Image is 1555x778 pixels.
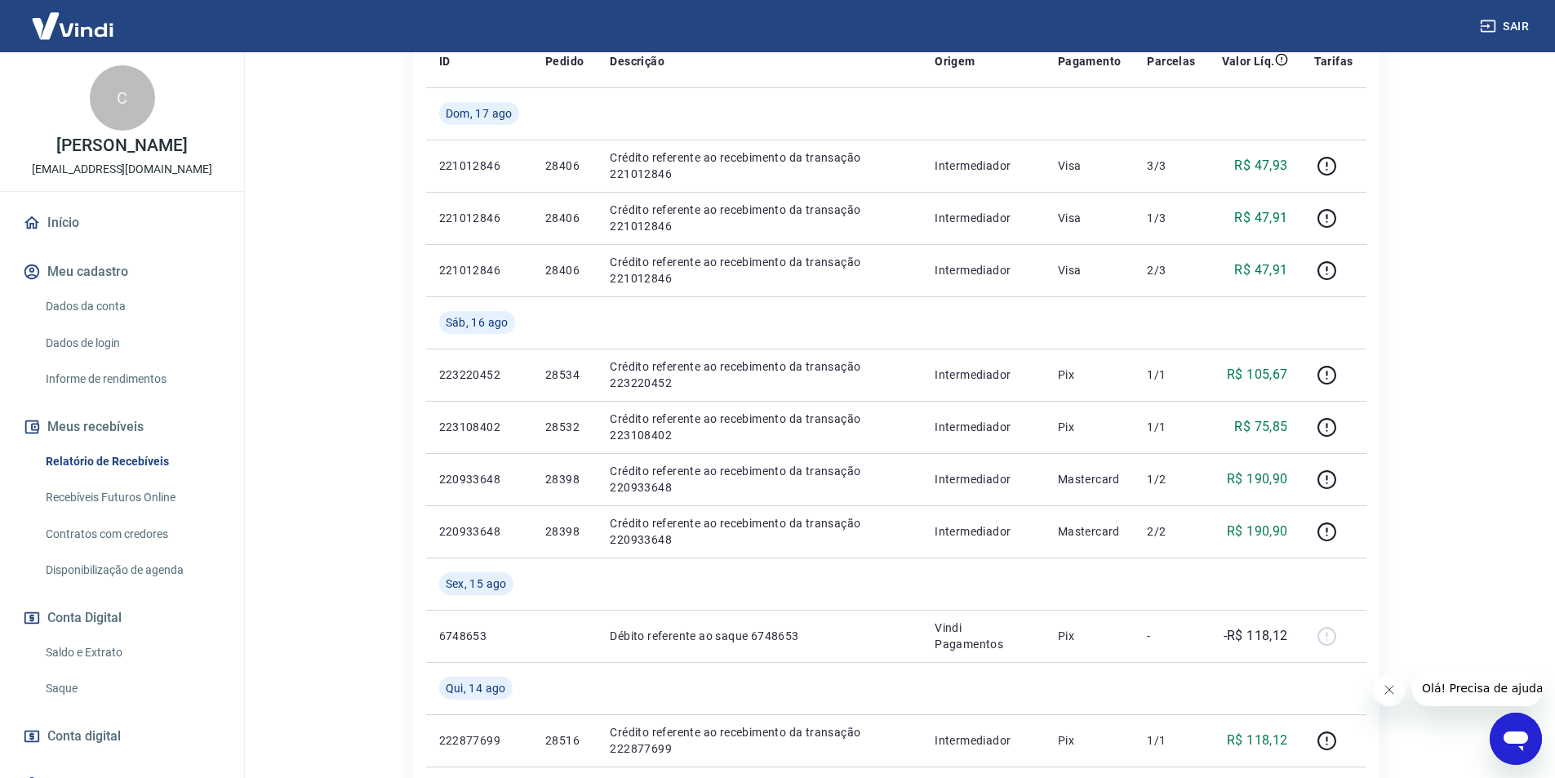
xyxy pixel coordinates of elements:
p: [EMAIL_ADDRESS][DOMAIN_NAME] [32,161,212,178]
a: Conta digital [20,718,224,754]
p: 28534 [545,367,584,383]
p: Crédito referente ao recebimento da transação 222877699 [610,724,909,757]
span: Olá! Precisa de ajuda? [10,11,137,24]
p: Intermediador [935,367,1032,383]
a: Início [20,205,224,241]
p: R$ 118,12 [1227,731,1288,750]
p: 221012846 [439,158,519,174]
p: 28406 [545,210,584,226]
p: 6748653 [439,628,519,644]
p: Pix [1058,732,1122,749]
a: Dados da conta [39,290,224,323]
a: Saque [39,672,224,705]
a: Disponibilização de agenda [39,553,224,587]
p: Intermediador [935,262,1032,278]
p: Intermediador [935,471,1032,487]
p: Crédito referente ao recebimento da transação 223108402 [610,411,909,443]
p: Intermediador [935,158,1032,174]
button: Meu cadastro [20,254,224,290]
p: Visa [1058,262,1122,278]
a: Relatório de Recebíveis [39,445,224,478]
p: Intermediador [935,523,1032,540]
p: 1/1 [1147,732,1195,749]
p: Pagamento [1058,53,1122,69]
iframe: Botão para abrir a janela de mensagens [1490,713,1542,765]
div: C [90,65,155,131]
p: 220933648 [439,471,519,487]
p: -R$ 118,12 [1224,626,1288,646]
p: 220933648 [439,523,519,540]
p: Pix [1058,367,1122,383]
p: 28398 [545,471,584,487]
p: Mastercard [1058,471,1122,487]
p: Tarifas [1314,53,1353,69]
p: Crédito referente ao recebimento da transação 221012846 [610,149,909,182]
p: Crédito referente ao recebimento da transação 221012846 [610,202,909,234]
p: 223220452 [439,367,519,383]
p: Crédito referente ao recebimento da transação 223220452 [610,358,909,391]
p: Crédito referente ao recebimento da transação 221012846 [610,254,909,287]
p: R$ 47,93 [1234,156,1287,176]
span: Sáb, 16 ago [446,314,509,331]
p: R$ 47,91 [1234,260,1287,280]
p: 2/3 [1147,262,1195,278]
p: 28406 [545,262,584,278]
p: Pix [1058,419,1122,435]
p: Visa [1058,210,1122,226]
p: 1/1 [1147,419,1195,435]
p: R$ 190,90 [1227,522,1288,541]
p: R$ 190,90 [1227,469,1288,489]
iframe: Mensagem da empresa [1412,670,1542,706]
p: Intermediador [935,210,1032,226]
button: Conta Digital [20,600,224,636]
p: Vindi Pagamentos [935,620,1032,652]
a: Recebíveis Futuros Online [39,481,224,514]
p: Origem [935,53,975,69]
p: Mastercard [1058,523,1122,540]
iframe: Fechar mensagem [1373,674,1406,706]
p: 3/3 [1147,158,1195,174]
p: 1/2 [1147,471,1195,487]
p: Pedido [545,53,584,69]
button: Meus recebíveis [20,409,224,445]
p: Crédito referente ao recebimento da transação 220933648 [610,463,909,496]
a: Contratos com credores [39,518,224,551]
p: Intermediador [935,732,1032,749]
p: R$ 47,91 [1234,208,1287,228]
p: Pix [1058,628,1122,644]
p: 221012846 [439,262,519,278]
p: 1/1 [1147,367,1195,383]
p: 28398 [545,523,584,540]
span: Conta digital [47,725,121,748]
p: R$ 105,67 [1227,365,1288,385]
p: 222877699 [439,732,519,749]
p: Intermediador [935,419,1032,435]
p: [PERSON_NAME] [56,137,187,154]
p: 1/3 [1147,210,1195,226]
p: 221012846 [439,210,519,226]
p: ID [439,53,451,69]
span: Sex, 15 ago [446,576,507,592]
p: 223108402 [439,419,519,435]
p: Valor Líq. [1222,53,1275,69]
p: Crédito referente ao recebimento da transação 220933648 [610,515,909,548]
span: Dom, 17 ago [446,105,513,122]
a: Saldo e Extrato [39,636,224,669]
p: - [1147,628,1195,644]
p: 28406 [545,158,584,174]
a: Dados de login [39,327,224,360]
p: Débito referente ao saque 6748653 [610,628,909,644]
p: 2/2 [1147,523,1195,540]
p: Descrição [610,53,664,69]
a: Informe de rendimentos [39,362,224,396]
p: 28516 [545,732,584,749]
img: Vindi [20,1,126,51]
span: Qui, 14 ago [446,680,506,696]
p: R$ 75,85 [1234,417,1287,437]
p: Parcelas [1147,53,1195,69]
button: Sair [1477,11,1535,42]
p: 28532 [545,419,584,435]
p: Visa [1058,158,1122,174]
